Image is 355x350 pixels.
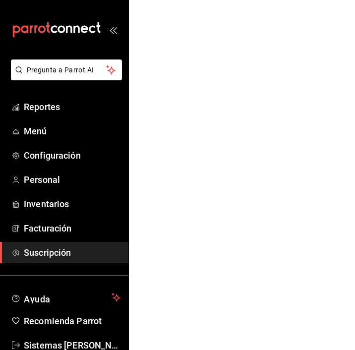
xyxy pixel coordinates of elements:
[24,173,120,186] span: Personal
[7,72,122,82] a: Pregunta a Parrot AI
[24,292,108,303] span: Ayuda
[109,26,117,34] button: open_drawer_menu
[24,314,120,328] span: Recomienda Parrot
[24,149,120,162] span: Configuración
[24,124,120,138] span: Menú
[24,100,120,114] span: Reportes
[11,59,122,80] button: Pregunta a Parrot AI
[24,222,120,235] span: Facturación
[27,65,107,75] span: Pregunta a Parrot AI
[24,197,120,211] span: Inventarios
[24,246,120,259] span: Suscripción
